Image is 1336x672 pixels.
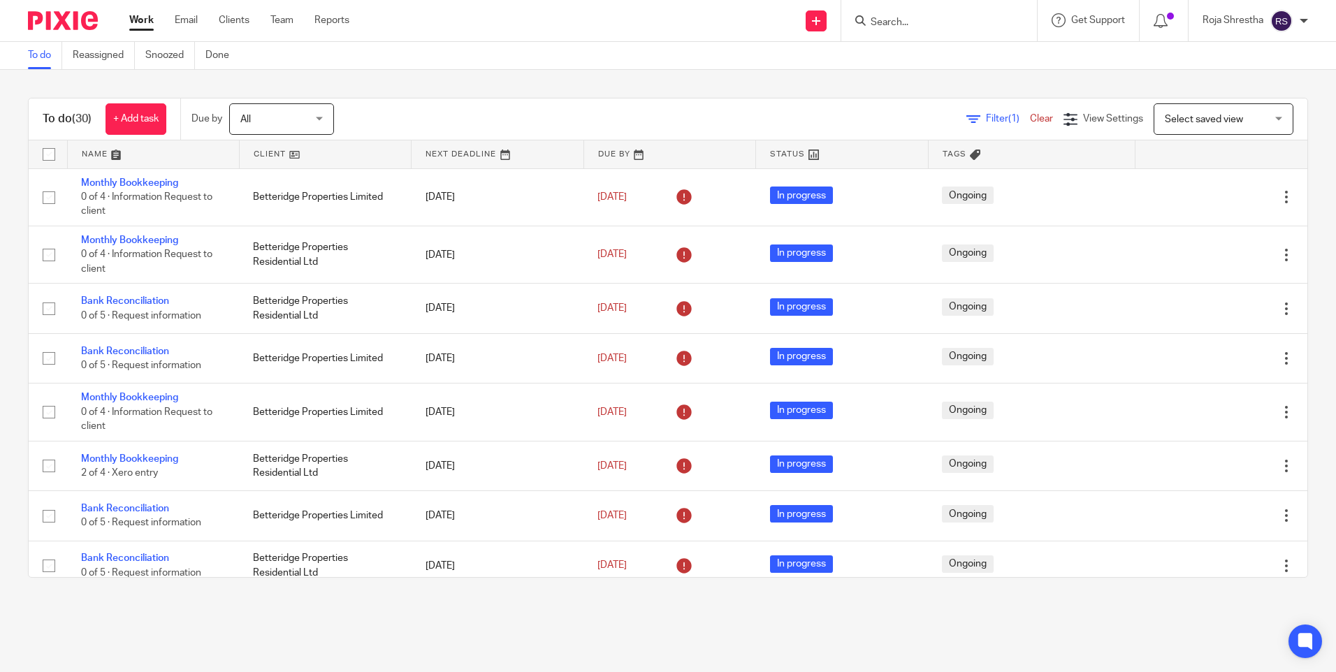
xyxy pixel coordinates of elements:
a: Bank Reconciliation [81,346,169,356]
a: Snoozed [145,42,195,69]
span: Ongoing [942,505,994,523]
td: Betteridge Properties Limited [239,333,411,383]
a: Team [270,13,293,27]
a: Monthly Bookkeeping [81,454,178,464]
td: Betteridge Properties Residential Ltd [239,226,411,283]
a: Email [175,13,198,27]
span: Get Support [1071,15,1125,25]
span: In progress [770,244,833,262]
span: Select saved view [1165,115,1243,124]
input: Search [869,17,995,29]
td: Betteridge Properties Residential Ltd [239,284,411,333]
span: All [240,115,251,124]
span: Ongoing [942,555,994,573]
span: 0 of 4 · Information Request to client [81,250,212,275]
a: Bank Reconciliation [81,296,169,306]
span: 0 of 4 · Information Request to client [81,192,212,217]
span: In progress [770,187,833,204]
span: [DATE] [597,407,627,417]
span: [DATE] [597,353,627,363]
td: [DATE] [412,441,583,490]
td: Betteridge Properties Residential Ltd [239,441,411,490]
span: In progress [770,298,833,316]
span: Ongoing [942,298,994,316]
a: Clear [1030,114,1053,124]
span: Ongoing [942,244,994,262]
span: 0 of 4 · Information Request to client [81,407,212,432]
td: [DATE] [412,284,583,333]
h1: To do [43,112,92,126]
td: [DATE] [412,384,583,441]
td: [DATE] [412,333,583,383]
a: Clients [219,13,249,27]
span: 0 of 5 · Request information [81,518,201,528]
span: [DATE] [597,250,627,260]
a: + Add task [106,103,166,135]
p: Roja Shrestha [1203,13,1263,27]
span: [DATE] [597,461,627,471]
span: [DATE] [597,192,627,202]
span: Ongoing [942,187,994,204]
span: In progress [770,555,833,573]
p: Due by [191,112,222,126]
span: Ongoing [942,348,994,365]
td: Betteridge Properties Limited [239,168,411,226]
span: [DATE] [597,561,627,571]
span: (30) [72,113,92,124]
span: Filter [986,114,1030,124]
span: In progress [770,402,833,419]
td: Betteridge Properties Limited [239,491,411,541]
a: Monthly Bookkeeping [81,393,178,402]
td: Betteridge Properties Limited [239,384,411,441]
td: [DATE] [412,168,583,226]
a: Bank Reconciliation [81,553,169,563]
span: 0 of 5 · Request information [81,360,201,370]
td: Betteridge Properties Residential Ltd [239,541,411,590]
span: Tags [943,150,966,158]
span: View Settings [1083,114,1143,124]
span: [DATE] [597,511,627,520]
span: In progress [770,348,833,365]
td: [DATE] [412,491,583,541]
span: 0 of 5 · Request information [81,311,201,321]
span: 2 of 4 · Xero entry [81,468,158,478]
img: svg%3E [1270,10,1293,32]
span: Ongoing [942,402,994,419]
a: Bank Reconciliation [81,504,169,513]
a: Monthly Bookkeeping [81,178,178,188]
span: Ongoing [942,455,994,473]
a: Done [205,42,240,69]
span: 0 of 5 · Request information [81,568,201,578]
a: Monthly Bookkeeping [81,235,178,245]
td: [DATE] [412,541,583,590]
a: Reassigned [73,42,135,69]
a: Work [129,13,154,27]
span: In progress [770,455,833,473]
a: Reports [314,13,349,27]
a: To do [28,42,62,69]
span: (1) [1008,114,1019,124]
td: [DATE] [412,226,583,283]
span: [DATE] [597,303,627,313]
img: Pixie [28,11,98,30]
span: In progress [770,505,833,523]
